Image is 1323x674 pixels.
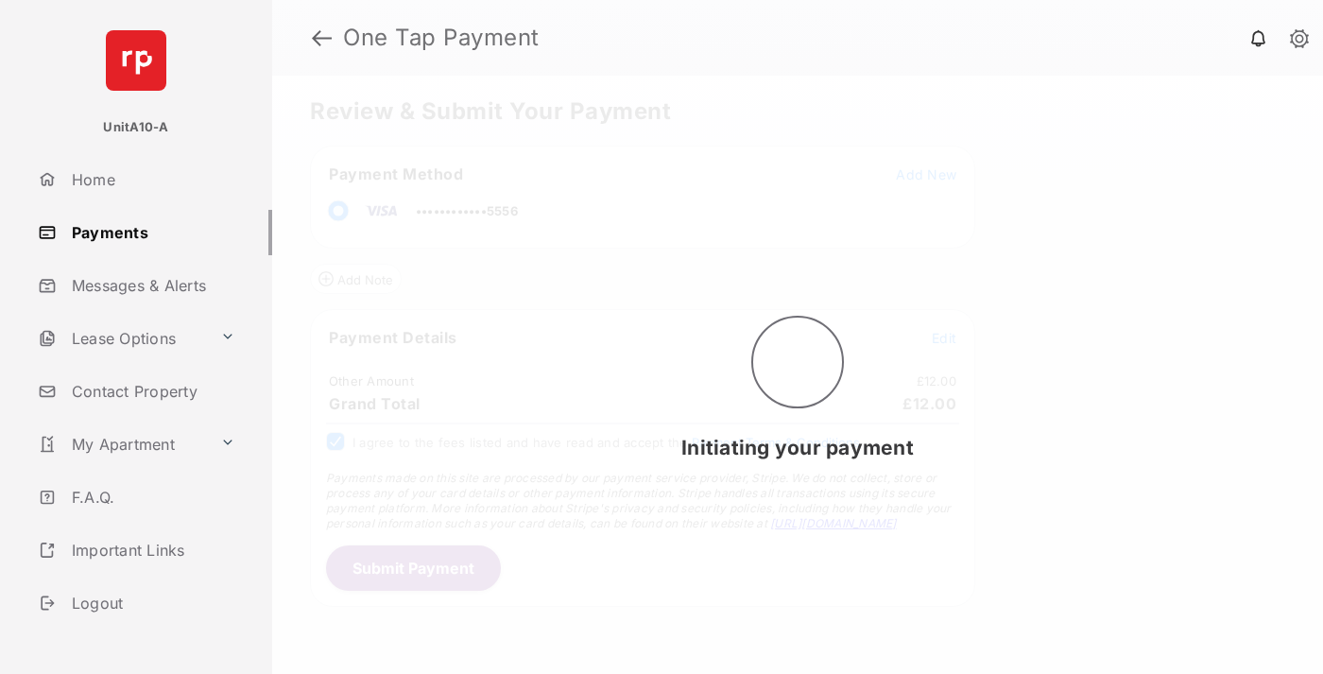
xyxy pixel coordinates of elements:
a: Payments [30,210,272,255]
a: Important Links [30,527,243,573]
span: Initiating your payment [681,436,914,459]
img: svg+xml;base64,PHN2ZyB4bWxucz0iaHR0cDovL3d3dy53My5vcmcvMjAwMC9zdmciIHdpZHRoPSI2NCIgaGVpZ2h0PSI2NC... [106,30,166,91]
a: Lease Options [30,316,213,361]
p: UnitA10-A [103,118,168,137]
a: Messages & Alerts [30,263,272,308]
strong: One Tap Payment [343,26,540,49]
a: Contact Property [30,369,272,414]
a: Home [30,157,272,202]
a: My Apartment [30,422,213,467]
a: Logout [30,580,272,626]
a: F.A.Q. [30,475,272,520]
